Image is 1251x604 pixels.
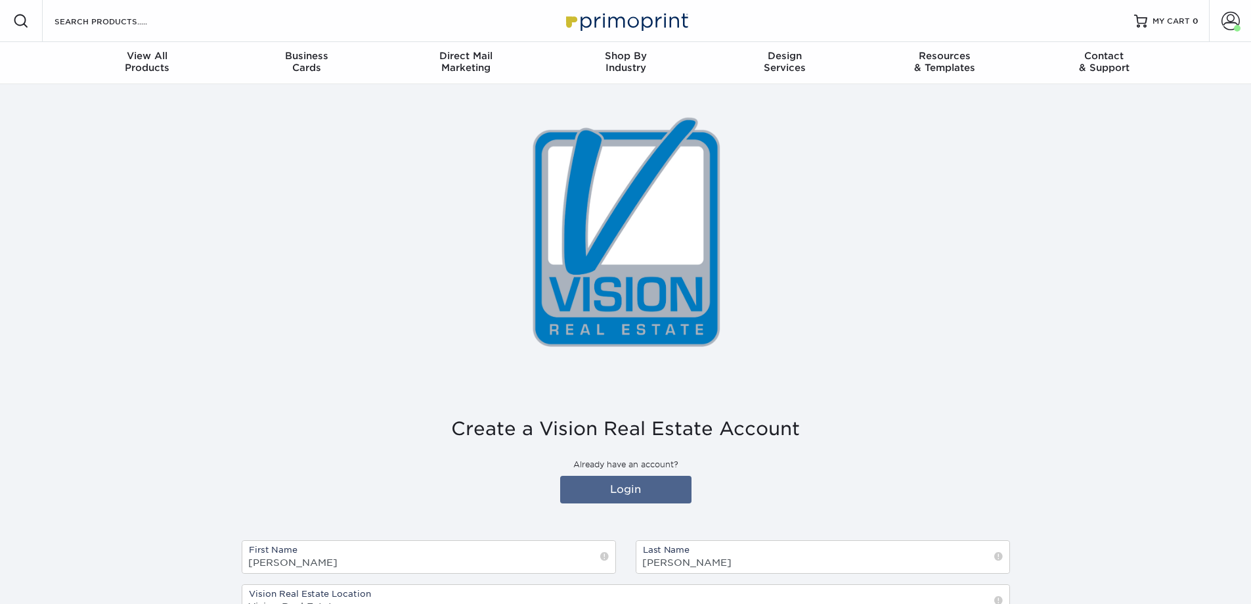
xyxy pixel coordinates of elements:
a: Direct MailMarketing [386,42,546,84]
a: Contact& Support [1024,42,1184,84]
p: Already have an account? [242,459,1010,471]
a: Login [560,476,691,503]
div: & Support [1024,50,1184,74]
span: Contact [1024,50,1184,62]
div: Services [705,50,865,74]
div: & Templates [865,50,1024,74]
a: DesignServices [705,42,865,84]
img: Vision Real Estate [527,116,724,355]
span: View All [68,50,227,62]
span: Shop By [546,50,705,62]
h3: Create a Vision Real Estate Account [242,418,1010,440]
span: Direct Mail [386,50,546,62]
div: Marketing [386,50,546,74]
span: Design [705,50,865,62]
img: Primoprint [560,7,691,35]
div: Industry [546,50,705,74]
a: View AllProducts [68,42,227,84]
span: MY CART [1152,16,1190,27]
a: Resources& Templates [865,42,1024,84]
span: Business [227,50,386,62]
a: BusinessCards [227,42,386,84]
div: Products [68,50,227,74]
input: SEARCH PRODUCTS..... [53,13,181,29]
span: Resources [865,50,1024,62]
div: Cards [227,50,386,74]
a: Shop ByIndustry [546,42,705,84]
span: 0 [1193,16,1198,26]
